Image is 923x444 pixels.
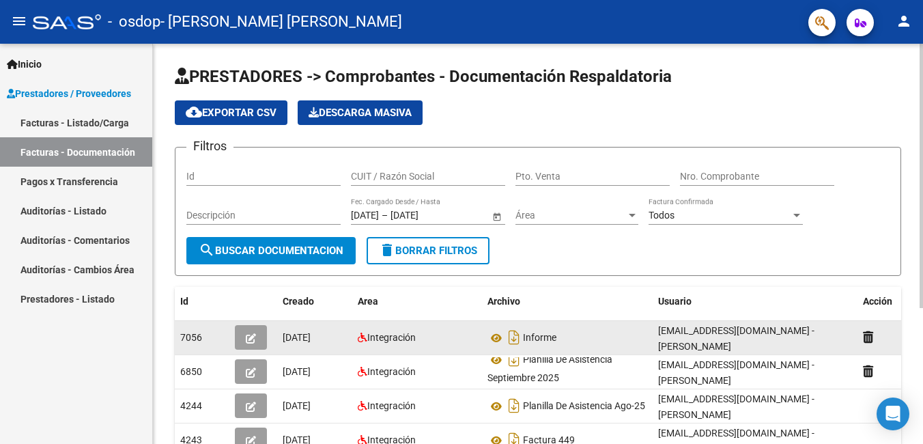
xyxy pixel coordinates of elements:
[358,296,378,307] span: Area
[367,366,416,377] span: Integración
[277,287,352,316] datatable-header-cell: Creado
[896,13,912,29] mat-icon: person
[7,86,131,101] span: Prestadores / Proveedores
[379,245,477,257] span: Borrar Filtros
[382,210,388,221] span: –
[160,7,402,37] span: - [PERSON_NAME] [PERSON_NAME]
[186,107,276,119] span: Exportar CSV
[298,100,423,125] app-download-masive: Descarga masiva de comprobantes (adjuntos)
[180,296,188,307] span: Id
[863,296,892,307] span: Acción
[390,210,457,221] input: Fecha fin
[7,57,42,72] span: Inicio
[186,137,233,156] h3: Filtros
[658,393,814,420] span: [EMAIL_ADDRESS][DOMAIN_NAME] - [PERSON_NAME]
[487,355,612,384] span: Planilla De Asistencia Septiembre 2025
[505,348,523,370] i: Descargar documento
[658,325,814,352] span: [EMAIL_ADDRESS][DOMAIN_NAME] - [PERSON_NAME]
[367,237,489,264] button: Borrar Filtros
[175,67,672,86] span: PRESTADORES -> Comprobantes - Documentación Respaldatoria
[283,400,311,411] span: [DATE]
[180,400,202,411] span: 4244
[379,242,395,258] mat-icon: delete
[523,401,645,412] span: Planilla De Asistencia Ago-25
[505,327,523,348] i: Descargar documento
[11,13,27,29] mat-icon: menu
[283,296,314,307] span: Creado
[658,296,692,307] span: Usuario
[283,332,311,343] span: [DATE]
[658,359,814,386] span: [EMAIL_ADDRESS][DOMAIN_NAME] - [PERSON_NAME]
[199,245,343,257] span: Buscar Documentacion
[298,100,423,125] button: Descarga Masiva
[505,395,523,417] i: Descargar documento
[515,210,626,221] span: Área
[352,287,482,316] datatable-header-cell: Area
[283,366,311,377] span: [DATE]
[523,333,556,344] span: Informe
[108,7,160,37] span: - osdop
[482,287,653,316] datatable-header-cell: Archivo
[487,296,520,307] span: Archivo
[186,237,356,264] button: Buscar Documentacion
[186,104,202,120] mat-icon: cloud_download
[175,287,229,316] datatable-header-cell: Id
[175,100,287,125] button: Exportar CSV
[309,107,412,119] span: Descarga Masiva
[367,332,416,343] span: Integración
[489,209,504,223] button: Open calendar
[653,287,857,316] datatable-header-cell: Usuario
[649,210,674,221] span: Todos
[367,400,416,411] span: Integración
[180,332,202,343] span: 7056
[351,210,379,221] input: Fecha inicio
[199,242,215,258] mat-icon: search
[877,398,909,430] div: Open Intercom Messenger
[180,366,202,377] span: 6850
